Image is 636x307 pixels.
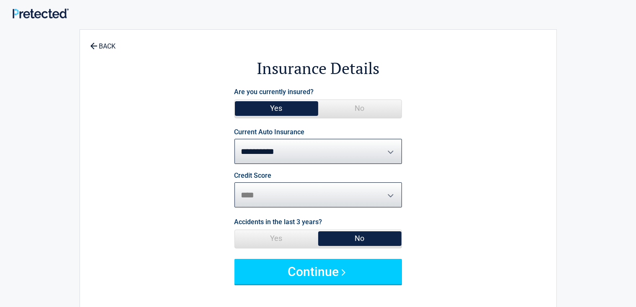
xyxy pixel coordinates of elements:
button: Continue [234,259,402,284]
label: Accidents in the last 3 years? [234,216,322,228]
label: Are you currently insured? [234,86,314,97]
span: Yes [235,230,318,247]
h2: Insurance Details [126,58,510,79]
a: BACK [88,35,118,50]
span: Yes [235,100,318,117]
label: Credit Score [234,172,272,179]
img: Main Logo [13,8,69,18]
span: No [318,100,402,117]
label: Current Auto Insurance [234,129,305,136]
span: No [318,230,402,247]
